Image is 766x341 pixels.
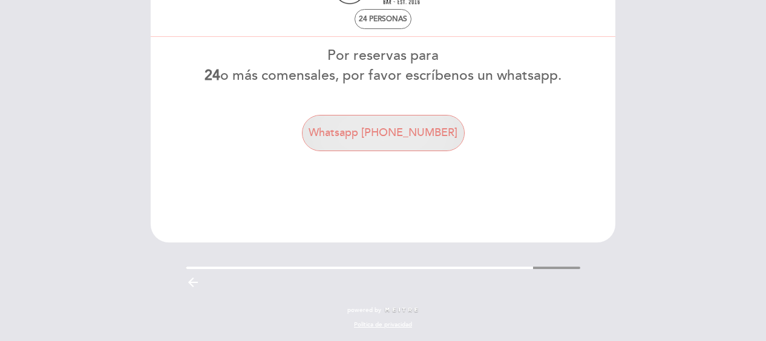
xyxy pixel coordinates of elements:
i: arrow_backward [186,275,200,290]
img: MEITRE [384,307,419,313]
div: Por reservas para o más comensales, por favor escríbenos un whatsapp. [150,46,616,86]
button: Whatsapp [PHONE_NUMBER] [302,115,465,151]
a: powered by [347,306,419,314]
b: 24 [205,67,220,84]
span: 24 personas [359,15,407,24]
span: powered by [347,306,381,314]
a: Política de privacidad [354,320,412,329]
